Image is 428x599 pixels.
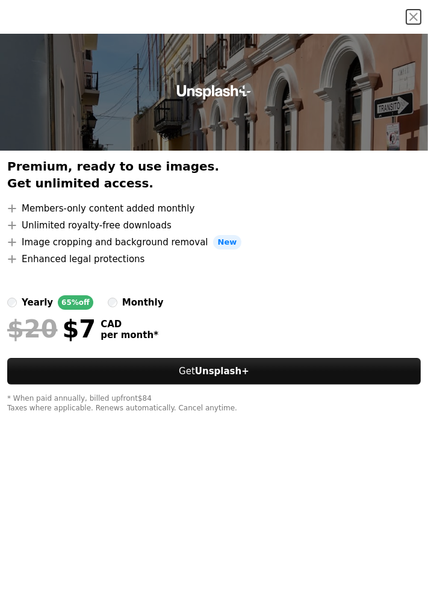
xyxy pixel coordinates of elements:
[7,358,421,384] button: GetUnsplash+
[7,201,421,216] li: Members-only content added monthly
[101,319,158,330] span: CAD
[7,394,421,413] div: * When paid annually, billed upfront $84 Taxes where applicable. Renews automatically. Cancel any...
[58,295,93,310] div: 65% off
[7,315,96,343] div: $7
[7,298,17,307] input: yearly65%off
[7,235,421,249] li: Image cropping and background removal
[195,366,249,377] strong: Unsplash+
[122,295,164,310] div: monthly
[7,218,421,233] li: Unlimited royalty-free downloads
[7,315,58,343] span: $20
[101,330,158,340] span: per month *
[22,295,53,310] div: yearly
[213,235,242,249] span: New
[108,298,117,307] input: monthly
[7,158,421,192] h2: Premium, ready to use images. Get unlimited access.
[7,252,421,266] li: Enhanced legal protections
